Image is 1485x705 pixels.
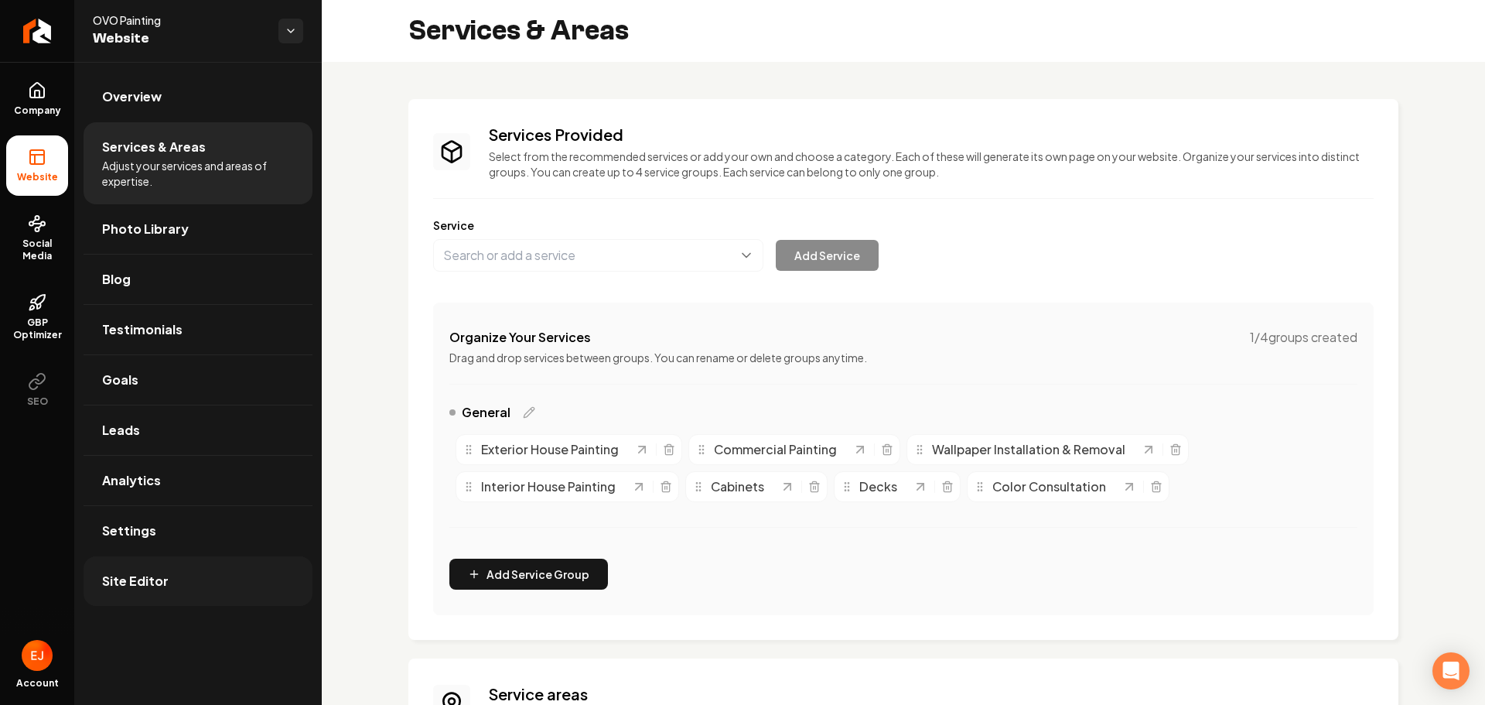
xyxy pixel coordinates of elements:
span: Photo Library [102,220,189,238]
span: Website [93,28,266,50]
span: Blog [102,270,131,289]
a: Leads [84,406,312,455]
span: Website [11,171,64,183]
a: Company [6,69,68,129]
span: Wallpaper Installation & Removal [932,440,1125,459]
span: 1 / 4 groups created [1250,328,1357,347]
span: GBP Optimizer [6,317,68,341]
h3: Service areas [489,683,1374,705]
div: Decks [841,477,913,496]
span: Interior House Painting [481,477,616,496]
a: Analytics [84,456,312,505]
div: Open Intercom Messenger [1432,652,1470,690]
a: Settings [84,506,312,556]
span: Analytics [102,471,161,490]
span: Account [16,677,59,690]
p: Select from the recommended services or add your own and choose a category. Each of these will ge... [489,149,1374,180]
span: Adjust your services and areas of expertise. [102,158,294,189]
span: Services & Areas [102,138,206,156]
a: Blog [84,255,312,304]
span: Color Consultation [992,477,1106,496]
button: Add Service Group [449,559,608,590]
button: SEO [6,360,68,420]
span: Decks [859,477,897,496]
h2: Services & Areas [408,15,629,46]
span: Testimonials [102,320,183,339]
div: Interior House Painting [463,477,631,496]
div: Exterior House Painting [463,440,634,459]
span: OVO Painting [93,12,266,28]
span: Commercial Painting [714,440,837,459]
div: Cabinets [692,477,780,496]
label: Service [433,217,1374,233]
button: Open user button [22,640,53,671]
a: Photo Library [84,204,312,254]
a: GBP Optimizer [6,281,68,354]
a: Goals [84,355,312,405]
h3: Services Provided [489,124,1374,145]
span: Overview [102,87,162,106]
span: Exterior House Painting [481,440,619,459]
a: Social Media [6,202,68,275]
div: Color Consultation [974,477,1121,496]
img: Rebolt Logo [23,19,52,43]
img: Eduard Joers [22,640,53,671]
div: Wallpaper Installation & Removal [913,440,1141,459]
span: Leads [102,421,140,440]
h4: Organize Your Services [449,328,591,347]
span: Cabinets [711,477,764,496]
a: Testimonials [84,305,312,354]
span: Social Media [6,238,68,262]
span: SEO [21,395,54,408]
a: Overview [84,72,312,121]
span: Goals [102,371,138,389]
p: Drag and drop services between groups. You can rename or delete groups anytime. [449,350,1357,365]
span: Company [8,104,67,117]
span: Settings [102,522,156,540]
span: General [462,403,510,422]
a: Site Editor [84,556,312,606]
div: Commercial Painting [695,440,852,459]
span: Site Editor [102,572,169,590]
